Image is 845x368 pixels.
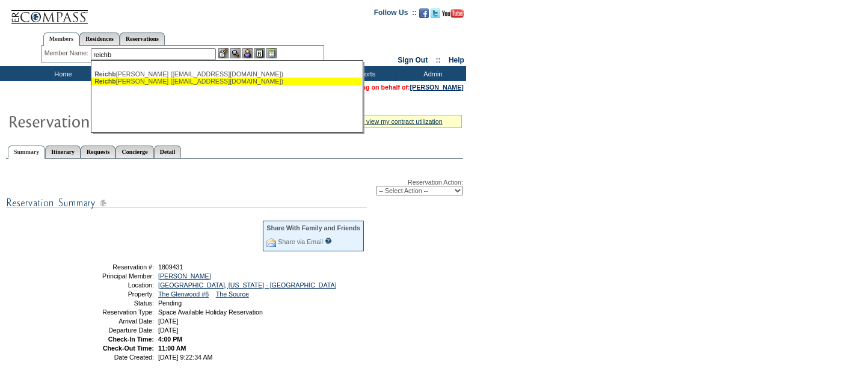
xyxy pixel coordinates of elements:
[398,56,428,64] a: Sign Out
[326,84,464,91] span: You are acting on behalf of:
[266,224,360,232] div: Share With Family and Friends
[410,84,464,91] a: [PERSON_NAME]
[79,32,120,45] a: Residences
[158,308,263,316] span: Space Available Holiday Reservation
[45,48,91,58] div: Member Name:
[68,281,154,289] td: Location:
[94,70,116,78] span: Reichb
[45,146,81,158] a: Itinerary
[216,290,249,298] a: The Source
[120,32,165,45] a: Reservations
[108,336,154,343] strong: Check-In Time:
[68,263,154,271] td: Reservation #:
[254,48,265,58] img: Reservations
[158,263,183,271] span: 1809431
[442,9,464,18] img: Subscribe to our YouTube Channel
[68,317,154,325] td: Arrival Date:
[436,56,441,64] span: ::
[158,281,337,289] a: [GEOGRAPHIC_DATA], [US_STATE] - [GEOGRAPHIC_DATA]
[158,272,211,280] a: [PERSON_NAME]
[158,290,209,298] a: The Glenwood #6
[278,238,323,245] a: Share via Email
[103,345,154,352] strong: Check-Out Time:
[158,317,179,325] span: [DATE]
[115,146,153,158] a: Concierge
[230,48,241,58] img: View
[431,12,440,19] a: Follow us on Twitter
[94,78,359,85] div: [PERSON_NAME] ([EMAIL_ADDRESS][DOMAIN_NAME])
[81,146,115,158] a: Requests
[431,8,440,18] img: Follow us on Twitter
[68,354,154,361] td: Date Created:
[43,32,80,46] a: Members
[158,299,182,307] span: Pending
[266,48,277,58] img: b_calculator.gif
[68,308,154,316] td: Reservation Type:
[158,345,186,352] span: 11:00 AM
[158,354,212,361] span: [DATE] 9:22:34 AM
[68,290,154,298] td: Property:
[68,299,154,307] td: Status:
[6,179,463,195] div: Reservation Action:
[6,195,367,210] img: subTtlResSummary.gif
[158,336,182,343] span: 4:00 PM
[419,12,429,19] a: Become our fan on Facebook
[242,48,253,58] img: Impersonate
[449,56,464,64] a: Help
[27,66,96,81] td: Home
[158,327,179,334] span: [DATE]
[154,146,182,158] a: Detail
[374,7,417,22] td: Follow Us ::
[94,70,359,78] div: [PERSON_NAME] ([EMAIL_ADDRESS][DOMAIN_NAME])
[397,66,466,81] td: Admin
[218,48,229,58] img: b_edit.gif
[68,327,154,334] td: Departure Date:
[94,78,116,85] span: Reichb
[325,238,332,244] input: What is this?
[68,272,154,280] td: Principal Member:
[8,109,248,133] img: Reservaton Summary
[8,146,45,159] a: Summary
[361,118,443,125] a: » view my contract utilization
[419,8,429,18] img: Become our fan on Facebook
[442,12,464,19] a: Subscribe to our YouTube Channel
